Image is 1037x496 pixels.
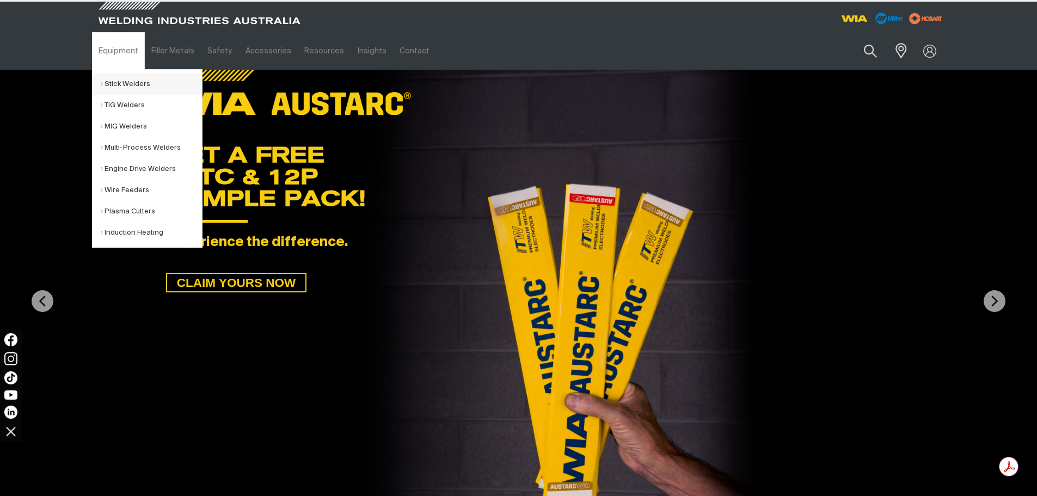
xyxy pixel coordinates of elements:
div: Experience the difference. [166,235,871,251]
a: TIG Welders [101,95,202,116]
a: Contact [393,32,436,70]
img: YouTube [4,390,17,400]
span: CLAIM YOURS NOW [167,273,305,292]
a: Resources [298,32,351,70]
img: TikTok [4,371,17,384]
a: CLAIM YOURS NOW [166,273,306,292]
a: Stick Welders [101,74,202,95]
img: LinkedIn [4,406,17,419]
img: Instagram [4,352,17,365]
a: Equipment [92,32,145,70]
a: Filler Metals [145,32,201,70]
input: Product name or item number... [838,38,888,64]
ul: Equipment Submenu [92,69,203,248]
a: Insights [351,32,392,70]
button: Search products [852,38,889,64]
a: Induction Heating [101,222,202,243]
img: hide socials [2,422,20,440]
a: Plasma Cutters [101,201,202,222]
img: miller [906,10,946,27]
a: Safety [201,32,238,70]
a: Engine Drive Welders [101,158,202,180]
a: Multi-Process Welders [101,137,202,158]
img: Facebook [4,333,17,346]
img: NextArrow [984,290,1005,312]
a: Wire Feeders [101,180,202,201]
nav: Main [92,32,732,70]
img: PrevArrow [32,290,53,312]
div: GET A FREE 16TC & 12P SAMPLE PACK! [166,144,871,209]
a: MIG Welders [101,116,202,137]
a: Accessories [239,32,298,70]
